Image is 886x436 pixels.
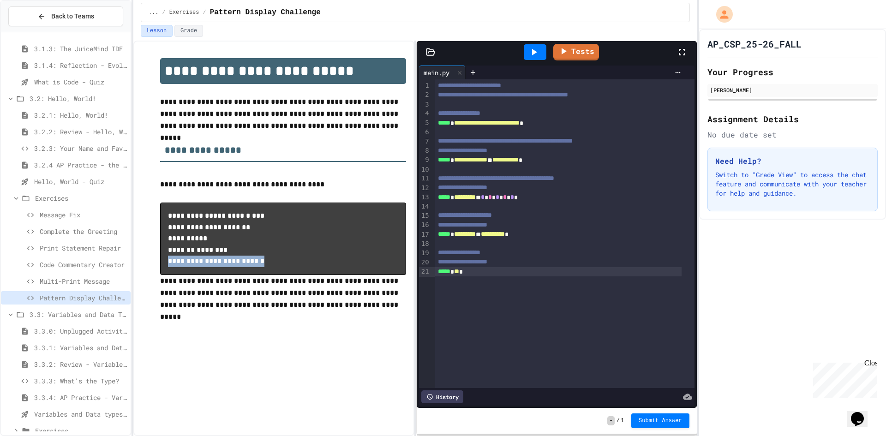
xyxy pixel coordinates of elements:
div: Chat with us now!Close [4,4,64,59]
h3: Need Help? [715,155,870,167]
span: Code Commentary Creator [40,260,127,269]
p: Switch to "Grade View" to access the chat feature and communicate with your teacher for help and ... [715,170,870,198]
div: 13 [419,193,431,202]
button: Back to Teams [8,6,123,26]
span: Exercises [35,426,127,436]
div: 15 [419,211,431,221]
div: My Account [706,4,735,25]
button: Submit Answer [631,413,689,428]
div: 20 [419,258,431,267]
span: Variables and Data types - quiz [34,409,127,419]
span: 3.3.3: What's the Type? [34,376,127,386]
span: 3.1.4: Reflection - Evolving Technology [34,60,127,70]
div: 16 [419,221,431,230]
div: 12 [419,184,431,193]
h2: Assignment Details [707,113,878,125]
div: 10 [419,165,431,174]
span: 3.2.3: Your Name and Favorite Movie [34,143,127,153]
div: 8 [419,146,431,155]
span: What is Code - Quiz [34,77,127,87]
a: Tests [553,44,599,60]
span: 3.3: Variables and Data Types [30,310,127,319]
span: 3.3.4: AP Practice - Variables [34,393,127,402]
span: Exercises [169,9,199,16]
button: Grade [174,25,203,37]
div: 11 [419,174,431,183]
span: / [162,9,166,16]
div: 7 [419,137,431,146]
span: 3.2.1: Hello, World! [34,110,127,120]
div: 6 [419,128,431,137]
span: Print Statement Repair [40,243,127,253]
span: / [617,417,620,424]
span: Complete the Greeting [40,227,127,236]
div: 9 [419,155,431,165]
iframe: chat widget [809,359,877,398]
span: Pattern Display Challenge [40,293,127,303]
div: 21 [419,267,431,276]
span: ... [149,9,159,16]
div: main.py [419,66,466,79]
span: - [607,416,614,425]
span: Back to Teams [51,12,94,21]
span: 3.3.1: Variables and Data Types [34,343,127,352]
div: 3 [419,100,431,109]
span: / [203,9,206,16]
span: Submit Answer [639,417,682,424]
div: 19 [419,249,431,258]
span: 3.3.0: Unplugged Activity - Variables and Data [34,326,127,336]
span: Pattern Display Challenge [210,7,321,18]
span: 3.2: Hello, World! [30,94,127,103]
div: 5 [419,119,431,128]
button: Lesson [141,25,173,37]
div: History [421,390,463,403]
div: main.py [419,68,454,78]
div: 1 [419,81,431,90]
div: 14 [419,202,431,211]
span: 3.2.2: Review - Hello, World! [34,127,127,137]
span: 3.1.3: The JuiceMind IDE [34,44,127,54]
div: [PERSON_NAME] [710,86,875,94]
div: 2 [419,90,431,100]
h2: Your Progress [707,66,878,78]
span: Message Fix [40,210,127,220]
div: 18 [419,239,431,249]
span: Exercises [35,193,127,203]
span: 3.3.2: Review - Variables and Data Types [34,359,127,369]
div: No due date set [707,129,878,140]
div: 17 [419,230,431,239]
span: Multi-Print Message [40,276,127,286]
span: 1 [621,417,624,424]
span: 3.2.4 AP Practice - the DISPLAY Procedure [34,160,127,170]
div: 4 [419,109,431,118]
iframe: chat widget [847,399,877,427]
span: Hello, World - Quiz [34,177,127,186]
h1: AP_CSP_25-26_FALL [707,37,802,50]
